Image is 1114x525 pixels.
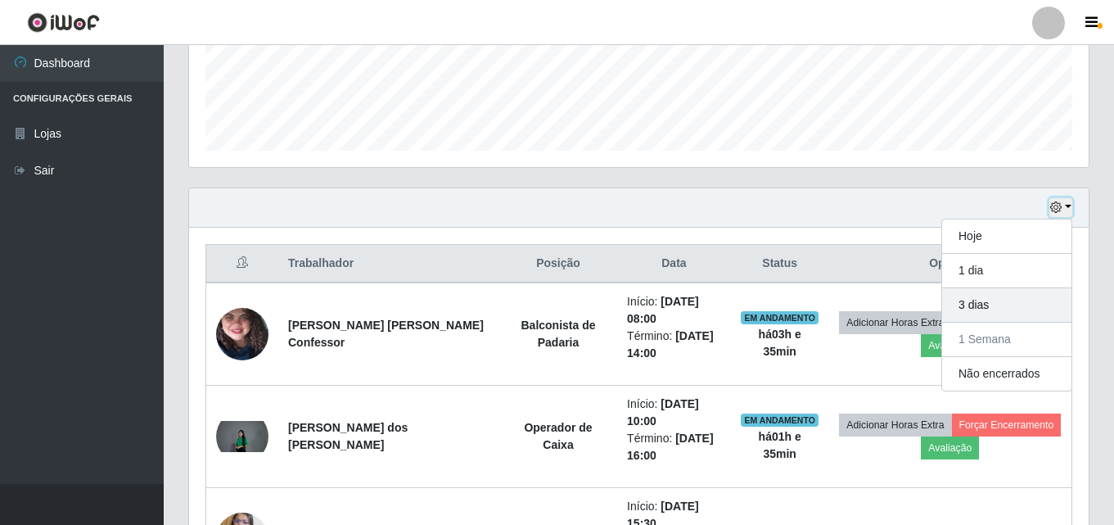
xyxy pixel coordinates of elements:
span: EM ANDAMENTO [741,311,819,324]
strong: há 01 h e 35 min [759,430,801,460]
button: 3 dias [942,288,1071,323]
li: Início: [627,396,721,430]
button: Adicionar Horas Extra [839,311,951,334]
button: Não encerrados [942,357,1071,391]
th: Data [617,245,731,283]
li: Término: [627,430,721,464]
strong: Operador de Caixa [524,421,592,451]
button: Adicionar Horas Extra [839,414,951,437]
th: Status [731,245,829,283]
button: Hoje [942,220,1071,254]
time: [DATE] 08:00 [627,295,699,325]
th: Posição [499,245,617,283]
strong: Balconista de Padaria [521,319,595,349]
button: Forçar Encerramento [952,414,1062,437]
button: Avaliação [921,334,979,357]
img: 1758553448636.jpeg [216,421,268,452]
li: Início: [627,293,721,328]
button: 1 dia [942,254,1071,288]
li: Término: [627,328,721,362]
time: [DATE] 10:00 [627,397,699,428]
button: Avaliação [921,437,979,459]
img: CoreUI Logo [27,12,100,33]
strong: [PERSON_NAME] [PERSON_NAME] Confessor [288,319,484,349]
img: 1748891631133.jpeg [216,276,268,392]
strong: [PERSON_NAME] dos [PERSON_NAME] [288,421,408,451]
th: Opções [829,245,1072,283]
span: EM ANDAMENTO [741,414,819,427]
button: 1 Semana [942,323,1071,357]
th: Trabalhador [278,245,499,283]
strong: há 03 h e 35 min [759,328,801,358]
